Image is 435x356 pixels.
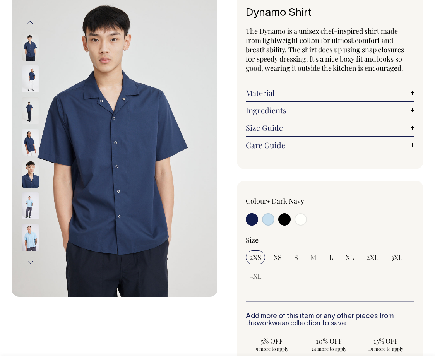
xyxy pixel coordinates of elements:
span: 4XL [250,271,262,281]
div: Colour [246,196,313,205]
button: Next [24,253,36,271]
span: XS [274,253,282,262]
span: 2XL [366,253,378,262]
a: workwear [257,320,288,327]
a: Ingredients [246,106,414,115]
span: 49 more to apply [364,346,408,352]
h6: Add more of this item or any other pieces from the collection to save [246,313,414,328]
span: • [267,196,270,205]
span: XL [346,253,354,262]
span: 2XS [250,253,261,262]
input: XS [270,250,286,264]
a: Care Guide [246,140,414,150]
button: Previous [24,14,36,31]
span: 24 more to apply [307,346,351,352]
img: dark-navy [22,34,39,61]
span: S [294,253,298,262]
input: 4XL [246,269,265,283]
label: Dark Navy [272,196,304,205]
img: dark-navy [22,97,39,124]
img: dark-navy [22,161,39,188]
input: 2XL [363,250,382,264]
input: 3XL [387,250,406,264]
img: true-blue [22,192,39,219]
a: Material [246,88,414,98]
input: 2XS [246,250,265,264]
span: L [329,253,333,262]
div: Size [246,235,414,245]
h1: Dynamo Shirt [246,7,414,19]
img: dark-navy [22,129,39,156]
span: M [310,253,317,262]
input: 10% OFF 24 more to apply [303,334,355,354]
input: S [290,250,302,264]
input: XL [342,250,358,264]
input: 15% OFF 49 more to apply [360,334,412,354]
span: 15% OFF [364,336,408,346]
span: 9 more to apply [250,346,294,352]
input: M [307,250,320,264]
a: Size Guide [246,123,414,132]
input: 5% OFF 9 more to apply [246,334,298,354]
span: 5% OFF [250,336,294,346]
img: true-blue [22,224,39,251]
span: 3XL [391,253,402,262]
span: 10% OFF [307,336,351,346]
img: dark-navy [22,65,39,92]
input: L [325,250,337,264]
span: The Dynamo is a unisex chef-inspired shirt made from lightweight cotton for utmost comfort and br... [246,26,404,73]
